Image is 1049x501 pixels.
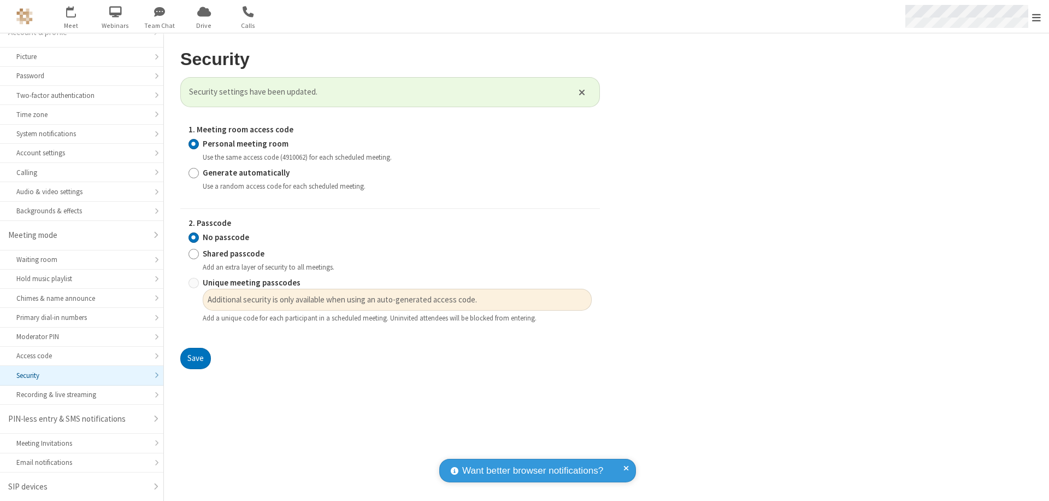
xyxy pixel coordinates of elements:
div: Time zone [16,109,147,120]
div: Password [16,71,147,81]
strong: Personal meeting room [203,138,288,149]
div: Two-factor authentication [16,90,147,101]
div: Security [16,370,147,381]
strong: Shared passcode [203,248,264,259]
label: 1. Meeting room access code [188,124,592,136]
div: Chimes & name announce [16,293,147,304]
span: Drive [184,21,225,31]
button: Save [180,348,211,370]
img: QA Selenium DO NOT DELETE OR CHANGE [16,8,33,25]
span: Webinars [95,21,136,31]
div: Use the same access code (4910062) for each scheduled meeting. [203,152,592,162]
label: 2. Passcode [188,217,592,230]
span: Calls [228,21,269,31]
span: Additional security is only available when using an auto-generated access code. [208,294,587,306]
div: Waiting room [16,254,147,265]
iframe: Chat [1022,473,1041,493]
div: SIP devices [8,481,147,493]
div: Calling [16,167,147,178]
div: Access code [16,351,147,361]
strong: Generate automatically [203,167,290,178]
div: Primary dial-in numbers [16,312,147,323]
div: Hold music playlist [16,273,147,284]
strong: Unique meeting passcodes [203,277,300,288]
div: Email notifications [16,457,147,468]
div: Account settings [16,148,147,158]
div: Meeting mode [8,229,147,242]
div: System notifications [16,129,147,139]
div: Moderator PIN [16,331,147,342]
span: Security settings have been updated. [189,86,565,98]
button: Close alert [573,84,591,100]
span: Team Chat [139,21,180,31]
div: Add a unique code for each participant in a scheduled meeting. Uninvited attendees will be blocke... [203,313,592,323]
div: Recording & live streaming [16,389,147,400]
div: Meeting Invitations [16,438,147,448]
h2: Security [180,50,600,69]
span: Meet [51,21,92,31]
div: Audio & video settings [16,187,147,197]
span: Want better browser notifications? [462,464,603,478]
div: Picture [16,51,147,62]
div: PIN-less entry & SMS notifications [8,413,147,426]
div: Use a random access code for each scheduled meeting. [203,181,592,191]
div: 1 [74,6,81,14]
div: Add an extra layer of security to all meetings. [203,262,592,272]
strong: No passcode [203,232,249,242]
div: Backgrounds & effects [16,206,147,216]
